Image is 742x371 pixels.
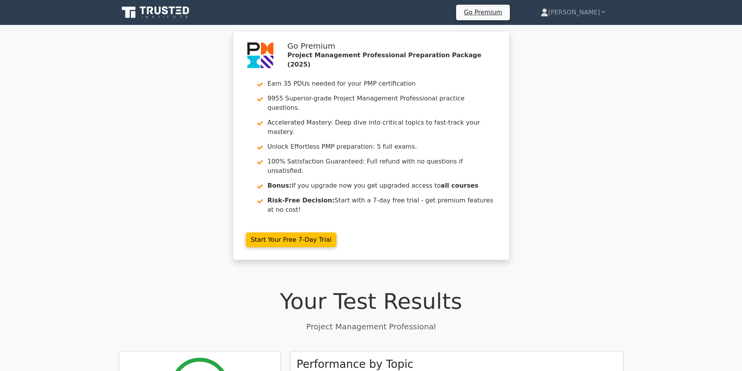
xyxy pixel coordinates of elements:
a: Go Premium [459,7,507,18]
h3: Performance by Topic [297,358,414,371]
a: Start Your Free 7-Day Trial [246,232,337,247]
p: Project Management Professional [119,321,624,332]
a: [PERSON_NAME] [522,5,624,20]
h1: Your Test Results [119,288,624,314]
